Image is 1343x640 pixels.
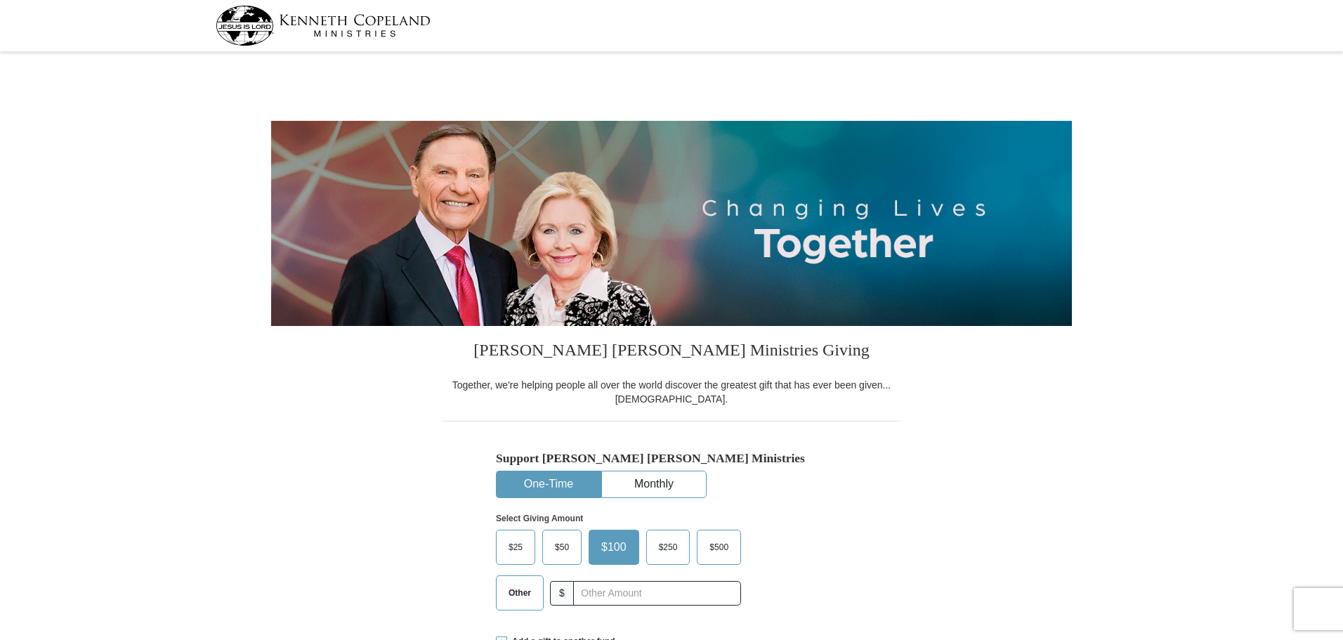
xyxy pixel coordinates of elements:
input: Other Amount [573,581,741,606]
span: $25 [502,537,530,558]
h3: [PERSON_NAME] [PERSON_NAME] Ministries Giving [443,326,900,378]
span: $250 [652,537,685,558]
span: $50 [548,537,576,558]
button: Monthly [602,471,706,497]
div: Together, we're helping people all over the world discover the greatest gift that has ever been g... [443,378,900,406]
span: $500 [702,537,735,558]
span: $ [550,581,574,606]
span: $100 [594,537,634,558]
button: One-Time [497,471,601,497]
span: Other [502,582,538,603]
img: kcm-header-logo.svg [216,6,431,46]
strong: Select Giving Amount [496,514,583,523]
h5: Support [PERSON_NAME] [PERSON_NAME] Ministries [496,451,847,466]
